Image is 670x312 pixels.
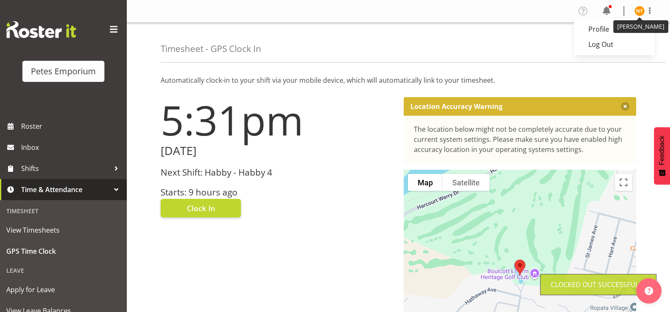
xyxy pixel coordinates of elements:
a: Profile [574,22,655,37]
button: Show street map [408,174,443,191]
span: Inbox [21,141,123,154]
h4: Timesheet - GPS Clock In [161,44,261,54]
button: Close message [621,102,629,111]
p: Automatically clock-in to your shift via your mobile device, which will automatically link to you... [161,75,636,85]
img: Rosterit website logo [6,21,76,38]
h2: [DATE] [161,144,394,157]
img: nicole-thomson8388.jpg [634,6,645,16]
button: Clock In [161,199,241,217]
div: Leave [2,262,125,279]
a: Apply for Leave [2,279,125,300]
span: Shifts [21,162,110,175]
span: Time & Attendance [21,183,110,196]
div: Petes Emporium [31,65,96,78]
div: The location below might not be completely accurate due to your current system settings. Please m... [414,124,626,155]
a: View Timesheets [2,220,125,241]
span: GPS Time Clock [6,245,120,258]
h3: Starts: 9 hours ago [161,187,394,197]
span: Roster [21,120,123,133]
span: Clock In [187,203,215,214]
p: Location Accuracy Warning [410,102,503,111]
span: Feedback [658,136,666,165]
h1: 5:31pm [161,97,394,143]
button: Show satellite imagery [443,174,490,191]
span: View Timesheets [6,224,120,236]
div: Timesheet [2,202,125,220]
button: Toggle fullscreen view [615,174,632,191]
a: GPS Time Clock [2,241,125,262]
a: Log Out [574,37,655,52]
h3: Next Shift: Habby - Habby 4 [161,168,394,177]
img: help-xxl-2.png [645,287,653,295]
button: Feedback - Show survey [654,127,670,184]
span: Apply for Leave [6,283,120,296]
div: Clocked out Successfully [551,279,646,290]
